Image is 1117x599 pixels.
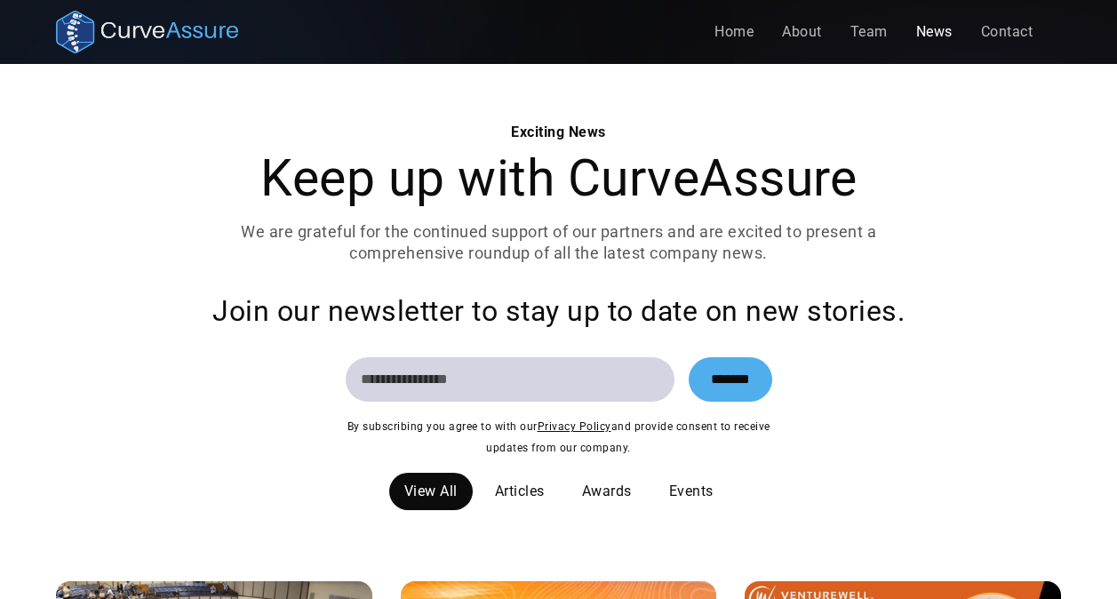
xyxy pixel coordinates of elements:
[346,416,772,459] div: By subscribing you agree to with our and provide consent to receive updates from our company.
[902,14,967,50] a: News
[567,473,647,510] a: Awards
[218,221,900,264] p: We are grateful for the continued support of our partners and are excited to present a comprehens...
[669,481,714,502] div: Events
[768,14,836,50] a: About
[104,293,1014,329] div: Join our newsletter to stay up to date on new stories.
[836,14,902,50] a: Team
[654,473,729,510] a: Events
[218,150,900,207] h1: Keep up with CurveAssure
[218,122,900,143] div: Exciting News
[538,420,611,433] a: Privacy Policy
[582,481,632,502] div: Awards
[967,14,1048,50] a: Contact
[346,357,772,402] form: Email Form
[404,481,458,502] div: View All
[56,11,238,53] a: home
[389,473,473,510] a: View All
[495,481,545,502] div: Articles
[480,473,560,510] a: Articles
[700,14,768,50] a: Home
